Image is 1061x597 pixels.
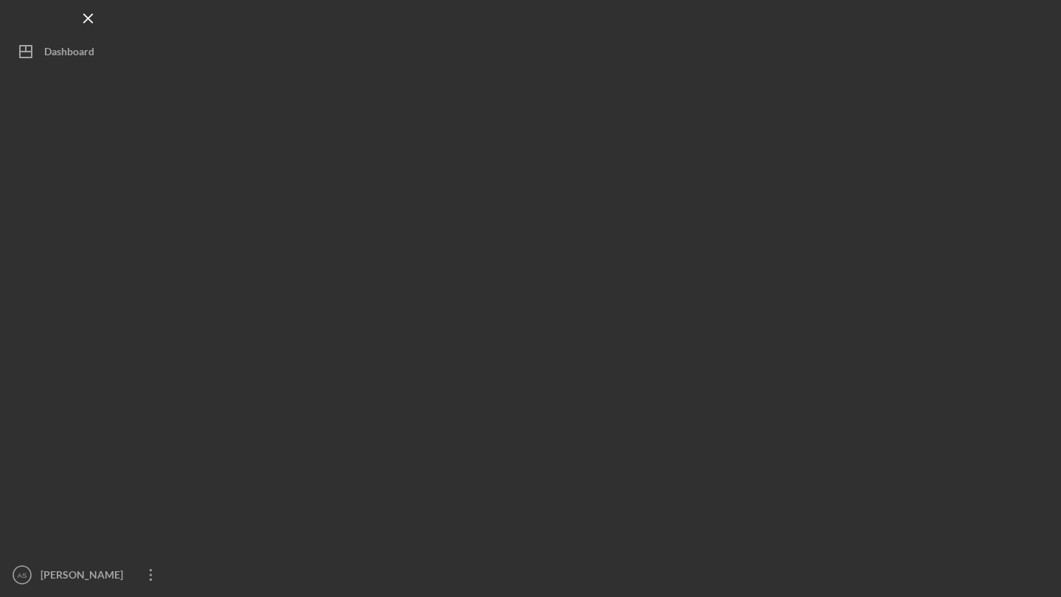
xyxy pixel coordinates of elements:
[44,37,94,70] div: Dashboard
[37,560,133,593] div: [PERSON_NAME]
[7,560,169,590] button: AS[PERSON_NAME]
[7,37,169,66] button: Dashboard
[18,571,27,579] text: AS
